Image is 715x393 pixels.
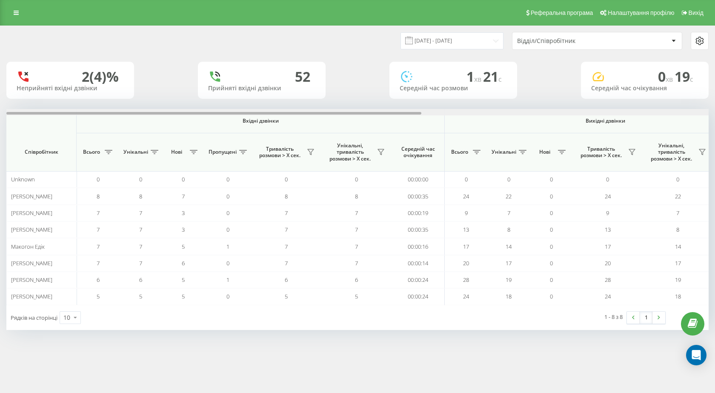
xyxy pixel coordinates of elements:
[14,149,69,155] span: Співробітник
[97,175,100,183] span: 0
[139,175,142,183] span: 0
[285,175,288,183] span: 0
[392,205,445,221] td: 00:00:19
[355,226,358,233] span: 7
[355,243,358,250] span: 7
[506,293,512,300] span: 18
[295,69,310,85] div: 52
[392,171,445,188] td: 00:00:00
[226,243,229,250] span: 1
[392,272,445,288] td: 00:00:24
[675,67,693,86] span: 19
[689,9,704,16] span: Вихід
[507,226,510,233] span: 8
[226,226,229,233] span: 0
[355,192,358,200] span: 8
[690,75,693,84] span: c
[139,209,142,217] span: 7
[483,67,502,86] span: 21
[392,221,445,238] td: 00:00:35
[605,293,611,300] span: 24
[666,75,675,84] span: хв
[255,146,304,159] span: Тривалість розмови > Х сек.
[182,276,185,284] span: 5
[550,209,553,217] span: 0
[550,243,553,250] span: 0
[97,192,100,200] span: 8
[675,192,681,200] span: 22
[226,192,229,200] span: 0
[531,9,593,16] span: Реферальна програма
[463,276,469,284] span: 28
[226,259,229,267] span: 0
[97,243,100,250] span: 7
[492,149,516,155] span: Унікальні
[355,293,358,300] span: 5
[465,175,468,183] span: 0
[463,243,469,250] span: 17
[139,276,142,284] span: 6
[123,149,148,155] span: Унікальні
[166,149,187,155] span: Нові
[517,37,619,45] div: Відділ/Співробітник
[605,276,611,284] span: 28
[209,149,237,155] span: Пропущені
[182,243,185,250] span: 5
[226,209,229,217] span: 0
[326,142,375,162] span: Унікальні, тривалість розмови > Х сек.
[392,255,445,272] td: 00:00:14
[226,276,229,284] span: 1
[11,192,52,200] span: [PERSON_NAME]
[285,259,288,267] span: 7
[506,243,512,250] span: 14
[11,243,45,250] span: Макогон Едік
[647,142,696,162] span: Унікальні, тривалість розмови > Х сек.
[506,259,512,267] span: 17
[675,276,681,284] span: 19
[355,175,358,183] span: 0
[182,175,185,183] span: 0
[355,259,358,267] span: 7
[97,259,100,267] span: 7
[640,312,652,324] a: 1
[139,243,142,250] span: 7
[608,9,674,16] span: Налаштування профілю
[285,192,288,200] span: 8
[11,276,52,284] span: [PERSON_NAME]
[226,293,229,300] span: 0
[507,209,510,217] span: 7
[506,192,512,200] span: 22
[604,313,623,321] div: 1 - 8 з 8
[676,209,679,217] span: 7
[463,226,469,233] span: 13
[139,259,142,267] span: 7
[675,243,681,250] span: 14
[676,175,679,183] span: 0
[63,313,70,322] div: 10
[11,226,52,233] span: [PERSON_NAME]
[182,209,185,217] span: 3
[285,243,288,250] span: 7
[97,293,100,300] span: 5
[550,192,553,200] span: 0
[82,69,119,85] div: 2 (4)%
[182,259,185,267] span: 6
[139,293,142,300] span: 5
[577,146,626,159] span: Тривалість розмови > Х сек.
[591,85,698,92] div: Середній час очікування
[285,276,288,284] span: 6
[392,188,445,204] td: 00:00:35
[11,259,52,267] span: [PERSON_NAME]
[507,175,510,183] span: 0
[675,293,681,300] span: 18
[550,175,553,183] span: 0
[97,276,100,284] span: 6
[139,192,142,200] span: 8
[474,75,483,84] span: хв
[398,146,438,159] span: Середній час очікування
[285,226,288,233] span: 7
[97,209,100,217] span: 7
[550,226,553,233] span: 0
[392,238,445,255] td: 00:00:16
[466,67,483,86] span: 1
